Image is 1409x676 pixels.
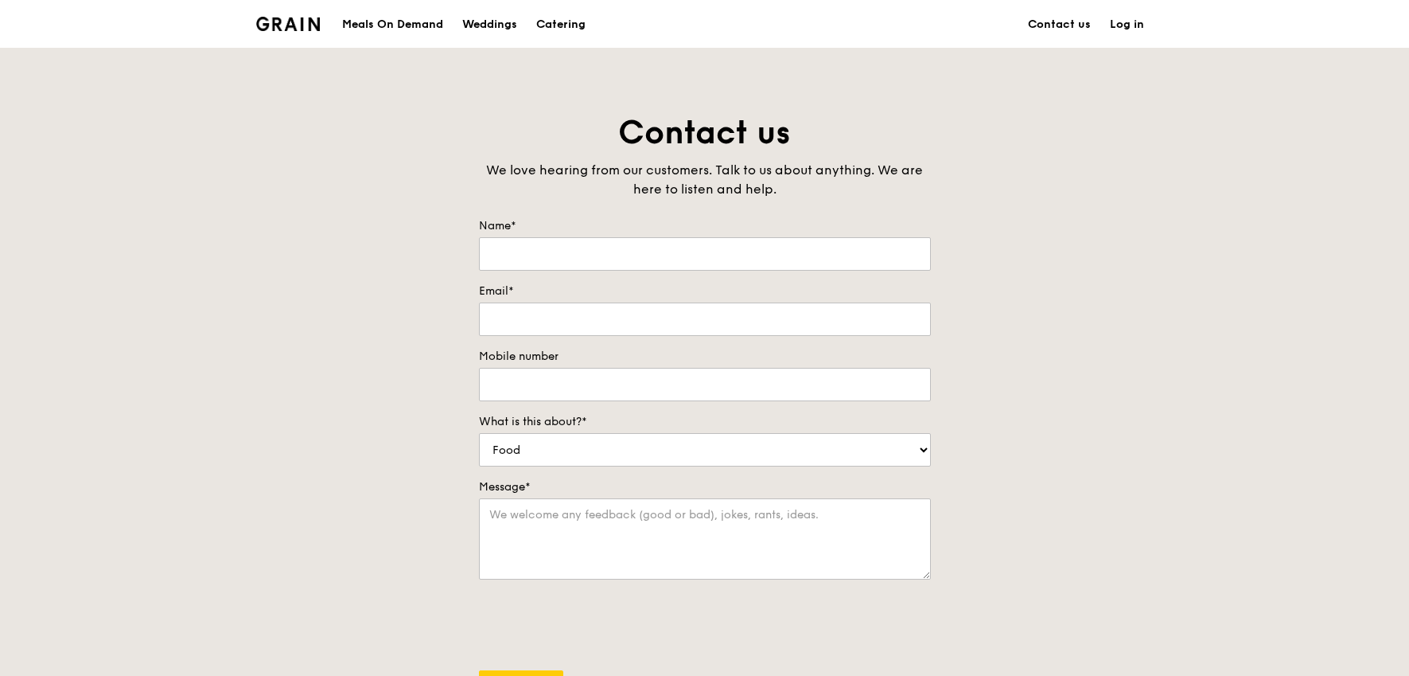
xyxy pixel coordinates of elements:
div: Catering [536,1,586,49]
label: What is this about?* [479,414,931,430]
a: Log in [1100,1,1154,49]
div: Meals On Demand [342,1,443,49]
label: Email* [479,283,931,299]
img: Grain [256,17,321,31]
a: Contact us [1018,1,1100,49]
h1: Contact us [479,111,931,154]
label: Name* [479,218,931,234]
a: Catering [527,1,595,49]
div: We love hearing from our customers. Talk to us about anything. We are here to listen and help. [479,161,931,199]
div: Weddings [462,1,517,49]
iframe: reCAPTCHA [479,596,721,658]
label: Mobile number [479,349,931,365]
a: Weddings [453,1,527,49]
label: Message* [479,479,931,495]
